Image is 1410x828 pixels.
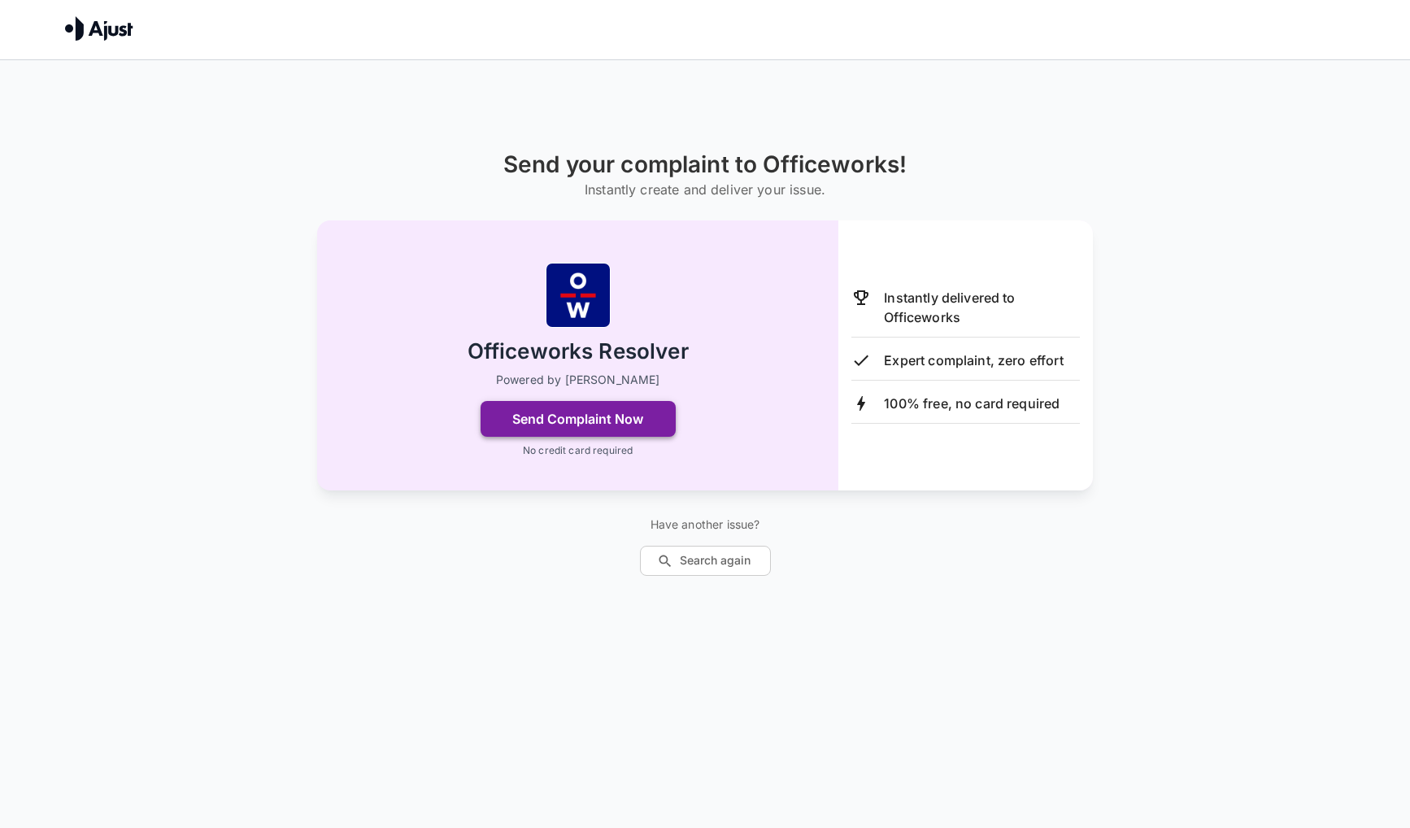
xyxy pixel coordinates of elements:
p: Powered by [PERSON_NAME] [496,372,660,388]
p: 100% free, no card required [884,394,1060,413]
button: Send Complaint Now [481,401,676,437]
button: Search again [640,546,771,576]
img: Ajust [65,16,133,41]
p: No credit card required [523,443,633,458]
h2: Officeworks Resolver [468,338,689,366]
p: Expert complaint, zero effort [884,351,1063,370]
h6: Instantly create and deliver your issue. [503,178,907,201]
p: Instantly delivered to Officeworks [884,288,1080,327]
img: Officeworks [546,263,611,328]
h1: Send your complaint to Officeworks! [503,151,907,178]
p: Have another issue? [640,516,771,533]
